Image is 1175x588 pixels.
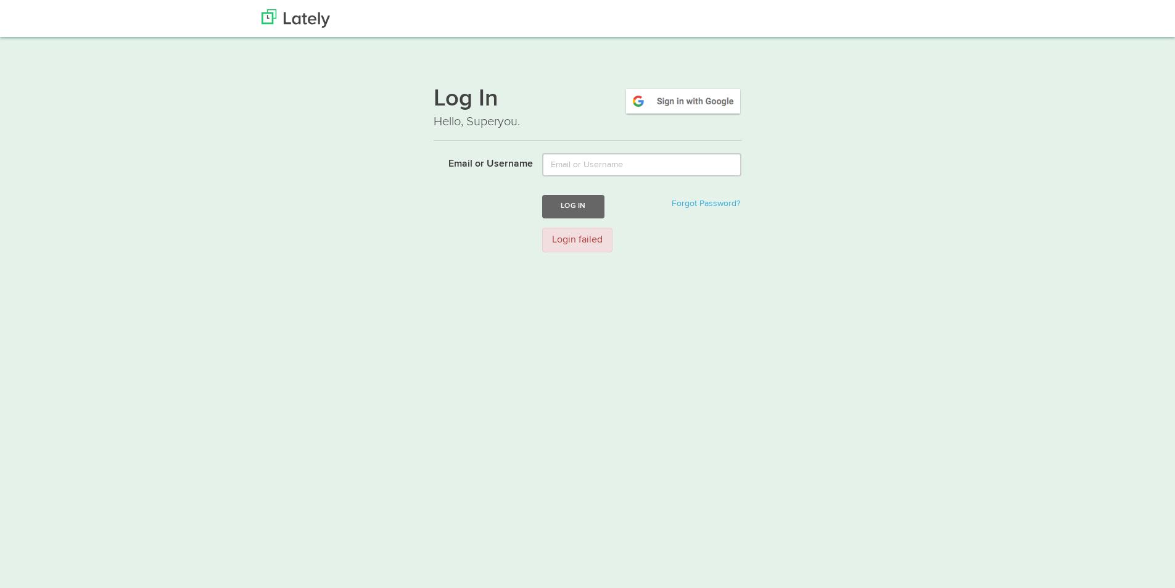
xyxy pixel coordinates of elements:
[434,113,742,131] p: Hello, Superyou.
[424,153,534,172] label: Email or Username
[542,153,741,176] input: Email or Username
[542,228,612,253] div: Login failed
[542,195,604,218] button: Log In
[624,87,742,115] img: google-signin.png
[262,9,330,28] img: Lately
[672,199,740,208] a: Forgot Password?
[434,87,742,113] h1: Log In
